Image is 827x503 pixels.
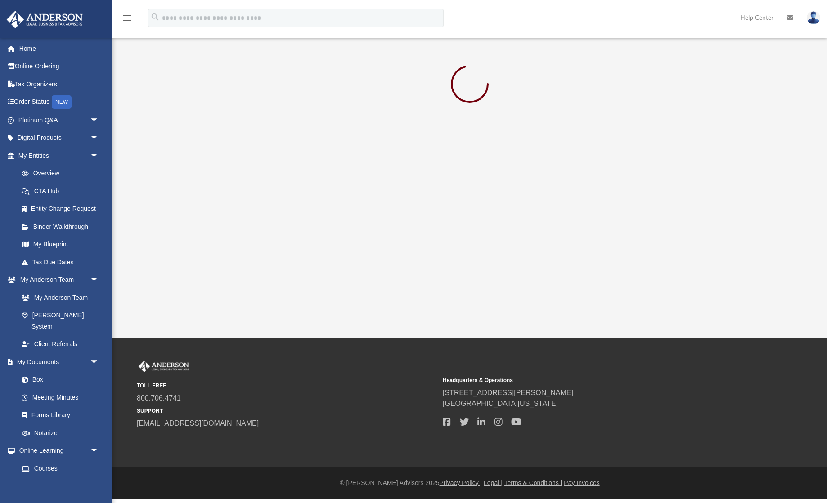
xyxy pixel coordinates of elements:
a: [GEOGRAPHIC_DATA][US_STATE] [443,400,558,407]
img: Anderson Advisors Platinum Portal [137,361,191,372]
img: User Pic [807,11,820,24]
span: arrow_drop_down [90,129,108,147]
div: NEW [52,95,72,109]
a: My Blueprint [13,236,108,254]
a: Privacy Policy | [440,479,482,486]
a: Forms Library [13,406,103,424]
i: menu [121,13,132,23]
a: [EMAIL_ADDRESS][DOMAIN_NAME] [137,419,259,427]
span: arrow_drop_down [90,353,108,371]
div: © [PERSON_NAME] Advisors 2025 [112,478,827,488]
a: Order StatusNEW [6,93,112,111]
a: Tax Organizers [6,75,112,93]
a: Pay Invoices [564,479,599,486]
a: Notarize [13,424,108,442]
a: My Documentsarrow_drop_down [6,353,108,371]
a: Meeting Minutes [13,388,108,406]
a: 800.706.4741 [137,394,181,402]
a: My Anderson Team [13,289,103,307]
a: [PERSON_NAME] System [13,307,108,335]
a: menu [121,17,132,23]
span: arrow_drop_down [90,111,108,129]
a: Entity Change Request [13,200,112,218]
a: Courses [13,459,108,477]
span: arrow_drop_down [90,147,108,165]
a: Binder Walkthrough [13,218,112,236]
small: Headquarters & Operations [443,376,742,384]
a: CTA Hub [13,182,112,200]
a: Online Ordering [6,58,112,76]
a: My Anderson Teamarrow_drop_down [6,271,108,289]
a: Tax Due Dates [13,253,112,271]
span: arrow_drop_down [90,271,108,289]
a: [STREET_ADDRESS][PERSON_NAME] [443,389,573,396]
a: Client Referrals [13,335,108,353]
a: Online Learningarrow_drop_down [6,442,108,460]
span: arrow_drop_down [90,442,108,460]
small: TOLL FREE [137,382,436,390]
a: Platinum Q&Aarrow_drop_down [6,111,112,129]
a: Home [6,40,112,58]
a: Legal | [484,479,503,486]
a: Box [13,371,103,389]
img: Anderson Advisors Platinum Portal [4,11,85,28]
a: Overview [13,165,112,183]
a: My Entitiesarrow_drop_down [6,147,112,165]
small: SUPPORT [137,407,436,415]
i: search [150,12,160,22]
a: Terms & Conditions | [504,479,562,486]
a: Digital Productsarrow_drop_down [6,129,112,147]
